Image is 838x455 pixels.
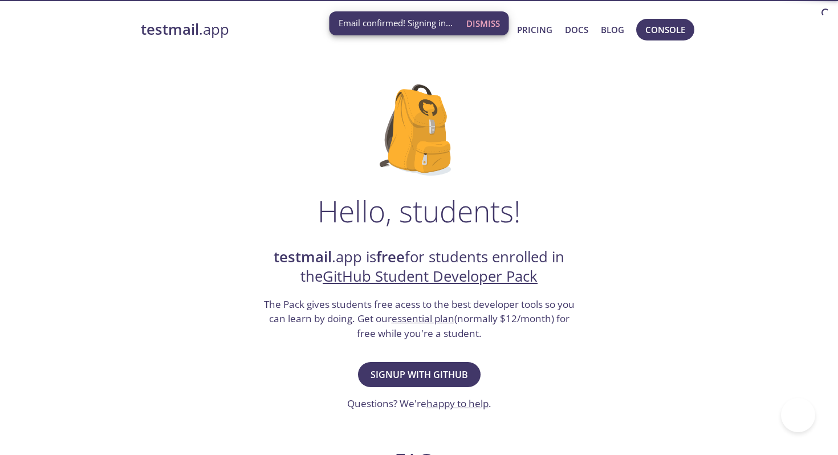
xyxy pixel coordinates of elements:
strong: testmail [141,19,199,39]
a: Blog [601,22,624,37]
a: Docs [565,22,588,37]
h3: The Pack gives students free acess to the best developer tools so you can learn by doing. Get our... [262,297,576,341]
span: Email confirmed! Signing in... [339,17,453,29]
strong: free [376,247,405,267]
h2: .app is for students enrolled in the [262,247,576,287]
span: Signup with GitHub [371,367,468,383]
a: Pricing [517,22,552,37]
iframe: Help Scout Beacon - Open [781,398,815,432]
strong: testmail [274,247,332,267]
h1: Hello, students! [318,194,520,228]
h3: Questions? We're . [347,396,491,411]
span: Console [645,22,685,37]
a: GitHub Student Developer Pack [323,266,538,286]
a: happy to help [426,397,489,410]
a: essential plan [392,312,454,325]
span: Dismiss [466,16,500,31]
button: Console [636,19,694,40]
button: Signup with GitHub [358,362,481,387]
button: Dismiss [462,13,505,34]
a: testmail.app [141,20,455,39]
img: github-student-backpack.png [380,84,459,176]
